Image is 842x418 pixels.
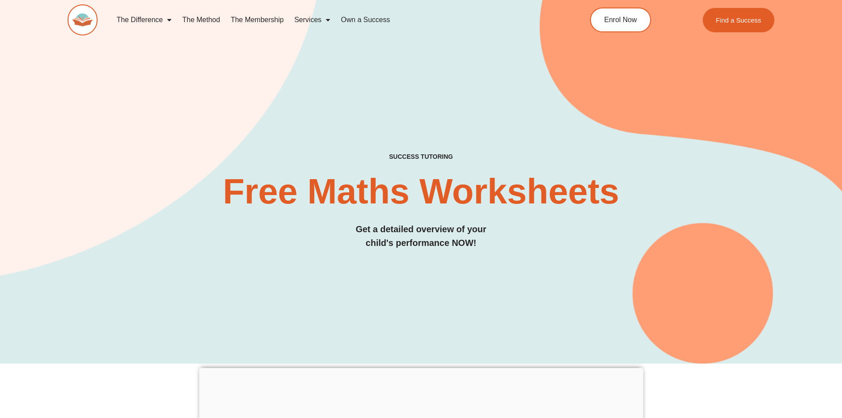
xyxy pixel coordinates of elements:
[590,8,651,32] a: Enrol Now
[68,174,775,209] h2: Free Maths Worksheets​
[289,10,335,30] a: Services
[604,16,637,23] span: Enrol Now
[68,222,775,250] h3: Get a detailed overview of your child's performance NOW!
[177,10,225,30] a: The Method
[716,17,762,23] span: Find a Success
[111,10,177,30] a: The Difference
[68,153,775,161] h4: SUCCESS TUTORING​
[111,10,550,30] nav: Menu
[225,10,289,30] a: The Membership
[335,10,395,30] a: Own a Success
[703,8,775,32] a: Find a Success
